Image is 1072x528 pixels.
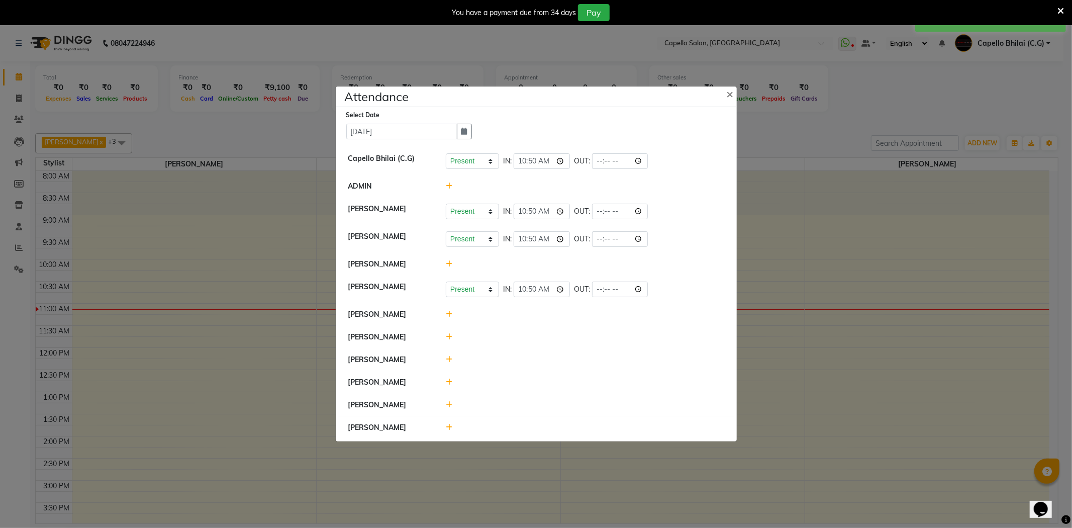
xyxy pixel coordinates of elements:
[574,234,590,244] span: OUT:
[727,86,734,101] span: ×
[341,309,439,320] div: [PERSON_NAME]
[341,377,439,388] div: [PERSON_NAME]
[341,332,439,342] div: [PERSON_NAME]
[719,79,744,108] button: Close
[503,234,512,244] span: IN:
[503,156,512,166] span: IN:
[341,282,439,297] div: [PERSON_NAME]
[341,231,439,247] div: [PERSON_NAME]
[574,156,590,166] span: OUT:
[452,8,576,18] div: You have a payment due from 34 days
[341,400,439,410] div: [PERSON_NAME]
[574,206,590,217] span: OUT:
[346,124,457,139] input: Select date
[578,4,610,21] button: Pay
[341,153,439,169] div: Capello Bhilai (C.G)
[345,87,409,106] h4: Attendance
[346,111,380,120] label: Select Date
[503,206,512,217] span: IN:
[1030,488,1062,518] iframe: chat widget
[341,422,439,433] div: [PERSON_NAME]
[341,204,439,219] div: [PERSON_NAME]
[341,259,439,270] div: [PERSON_NAME]
[341,355,439,365] div: [PERSON_NAME]
[503,284,512,295] span: IN:
[341,181,439,192] div: ADMIN
[574,284,590,295] span: OUT:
